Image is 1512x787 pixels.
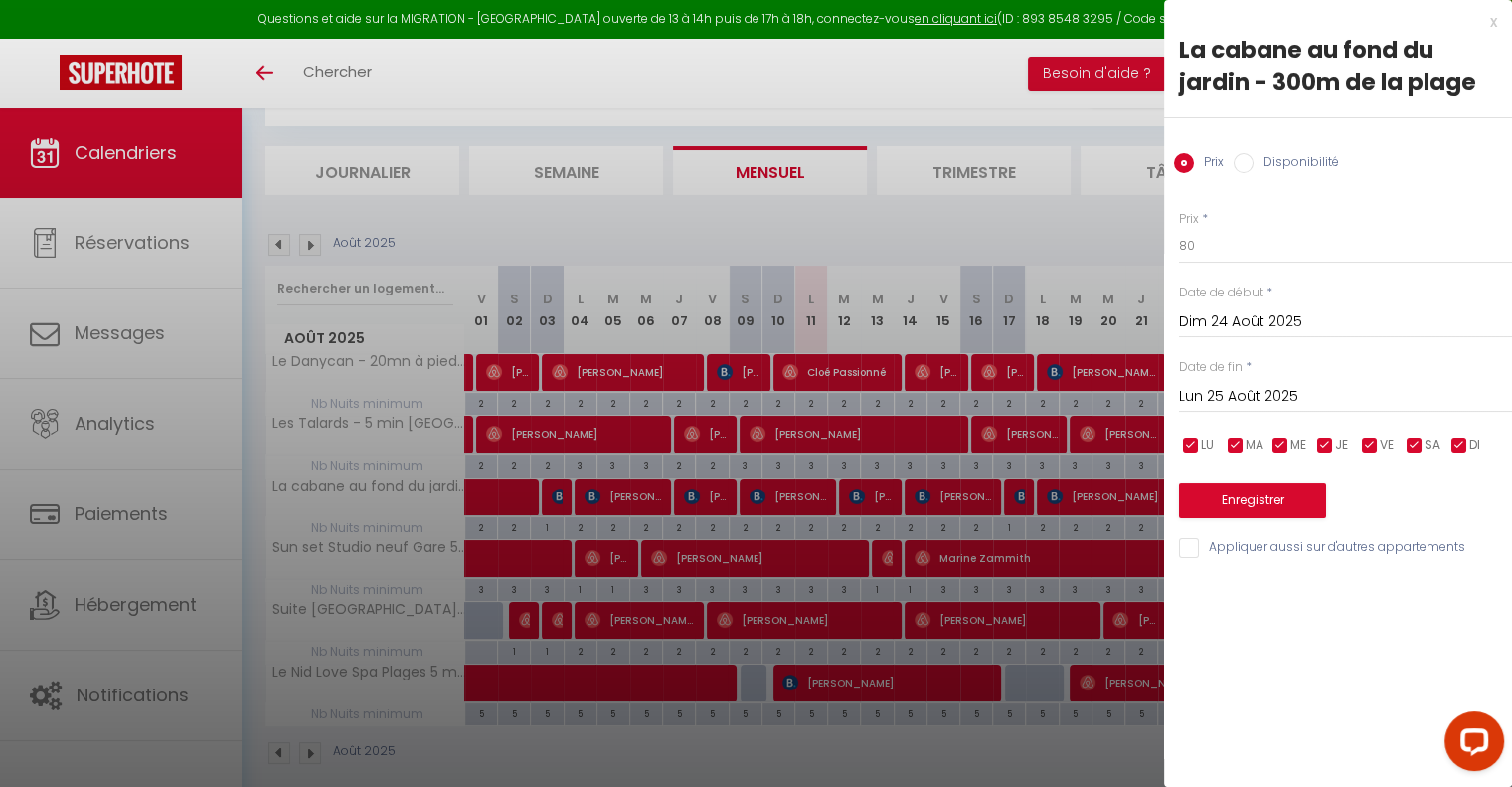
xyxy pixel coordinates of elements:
label: Date de début [1179,284,1263,302]
span: SA [1425,436,1440,455]
label: Prix [1194,153,1224,175]
label: Date de fin [1179,358,1243,377]
div: x [1164,10,1497,34]
button: Enregistrer [1179,483,1326,518]
span: MA [1246,436,1263,455]
iframe: LiveChat chat widget [1428,703,1512,787]
span: DI [1469,436,1480,455]
span: JE [1335,436,1348,455]
div: La cabane au fond du jardin - 300m de la plage [1179,34,1497,98]
label: Disponibilité [1254,153,1339,175]
span: ME [1290,436,1306,455]
span: LU [1201,436,1214,455]
label: Prix [1179,210,1199,229]
span: VE [1380,436,1394,455]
